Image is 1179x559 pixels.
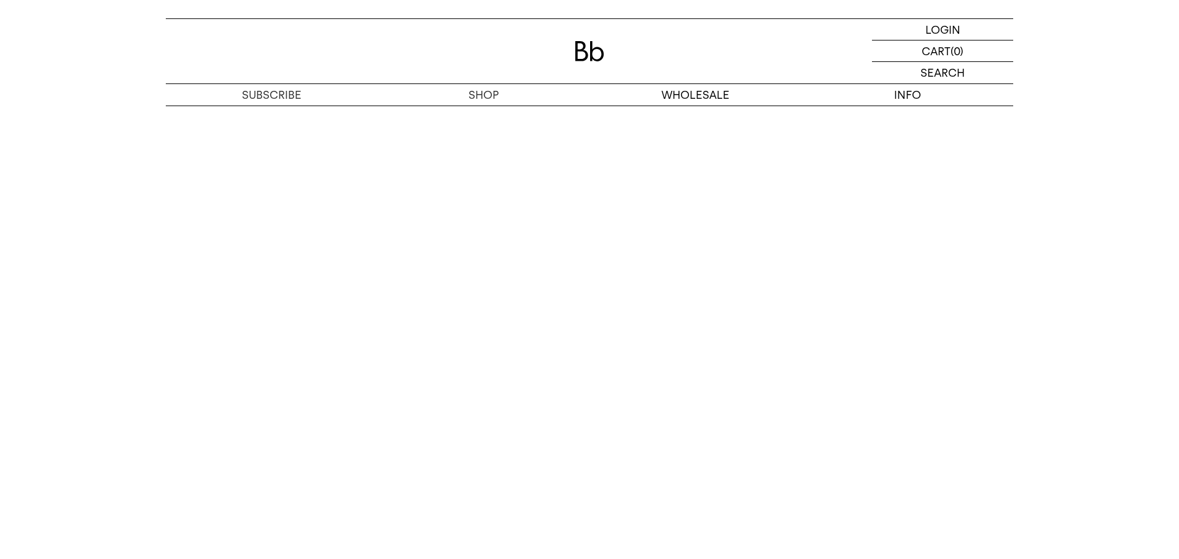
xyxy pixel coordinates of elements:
p: WHOLESALE [589,84,801,106]
p: CART [922,40,951,61]
p: INFO [801,84,1013,106]
a: CART (0) [872,40,1013,62]
a: LOGIN [872,19,1013,40]
img: 로고 [575,41,604,61]
p: SEARCH [920,62,965,83]
a: SHOP [378,84,589,106]
a: SUBSCRIBE [166,84,378,106]
p: (0) [951,40,963,61]
p: LOGIN [925,19,960,40]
